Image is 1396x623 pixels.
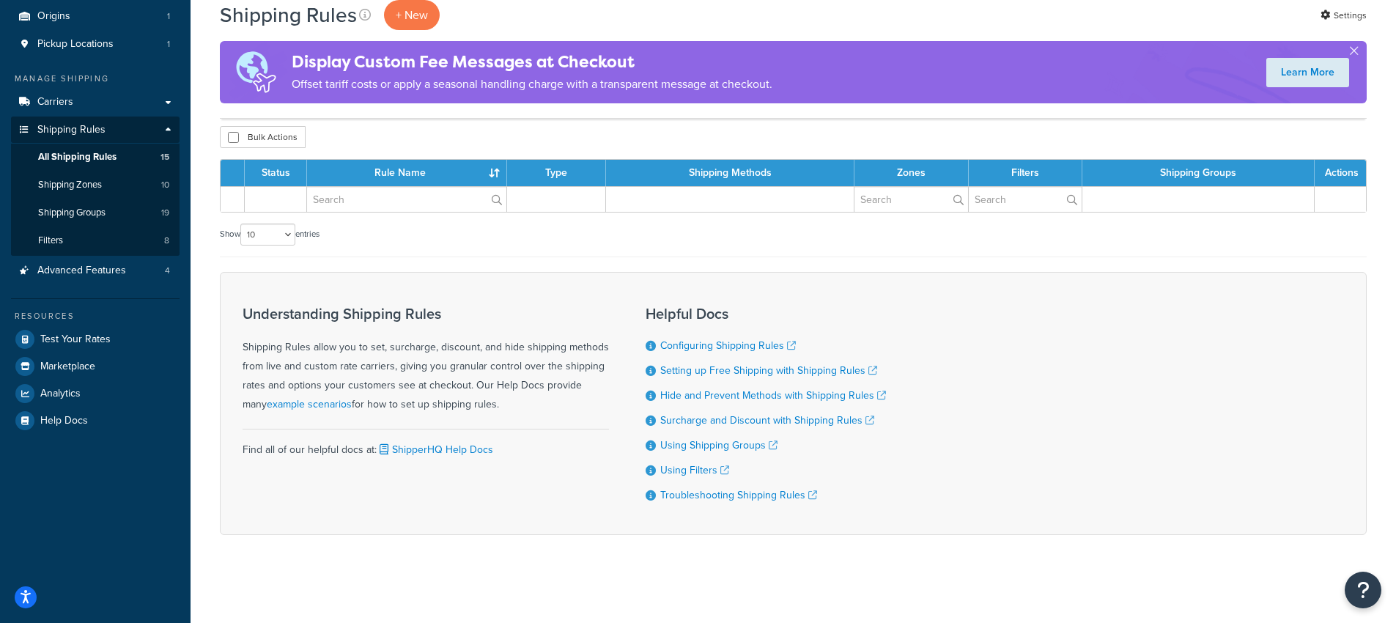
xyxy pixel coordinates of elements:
a: Settings [1321,5,1367,26]
a: Setting up Free Shipping with Shipping Rules [660,363,877,378]
th: Type [507,160,606,186]
span: All Shipping Rules [38,151,117,163]
span: Filters [38,235,63,247]
a: Surcharge and Discount with Shipping Rules [660,413,874,428]
div: Manage Shipping [11,73,180,85]
li: Advanced Features [11,257,180,284]
th: Shipping Groups [1082,160,1315,186]
a: Using Shipping Groups [660,438,778,453]
li: Origins [11,3,180,30]
input: Search [854,187,968,212]
a: Analytics [11,380,180,407]
li: Shipping Groups [11,199,180,226]
th: Rule Name [307,160,507,186]
th: Shipping Methods [606,160,854,186]
span: Test Your Rates [40,333,111,346]
span: 1 [167,38,170,51]
span: Shipping Groups [38,207,106,219]
a: Filters 8 [11,227,180,254]
span: Advanced Features [37,265,126,277]
label: Show entries [220,224,320,246]
li: Shipping Zones [11,172,180,199]
input: Search [307,187,506,212]
span: Help Docs [40,415,88,427]
p: Offset tariff costs or apply a seasonal handling charge with a transparent message at checkout. [292,74,772,95]
li: Pickup Locations [11,31,180,58]
img: duties-banner-06bc72dcb5fe05cb3f9472aba00be2ae8eb53ab6f0d8bb03d382ba314ac3c341.png [220,41,292,103]
a: Marketplace [11,353,180,380]
a: Learn More [1266,58,1349,87]
a: Carriers [11,89,180,116]
select: Showentries [240,224,295,246]
a: Pickup Locations 1 [11,31,180,58]
th: Status [245,160,307,186]
span: 15 [160,151,169,163]
span: Shipping Zones [38,179,102,191]
th: Filters [969,160,1082,186]
span: 8 [164,235,169,247]
li: All Shipping Rules [11,144,180,171]
li: Shipping Rules [11,117,180,256]
div: Shipping Rules allow you to set, surcharge, discount, and hide shipping methods from live and cus... [243,306,609,414]
a: Hide and Prevent Methods with Shipping Rules [660,388,886,403]
h1: Shipping Rules [220,1,357,29]
th: Actions [1315,160,1366,186]
a: Configuring Shipping Rules [660,338,796,353]
span: 1 [167,10,170,23]
th: Zones [854,160,969,186]
h4: Display Custom Fee Messages at Checkout [292,50,772,74]
li: Filters [11,227,180,254]
span: 19 [161,207,169,219]
span: Shipping Rules [37,124,106,136]
a: Shipping Zones 10 [11,172,180,199]
a: Using Filters [660,462,729,478]
span: 4 [165,265,170,277]
a: Origins 1 [11,3,180,30]
span: Analytics [40,388,81,400]
span: Origins [37,10,70,23]
a: All Shipping Rules 15 [11,144,180,171]
span: Carriers [37,96,73,108]
a: Test Your Rates [11,326,180,353]
h3: Understanding Shipping Rules [243,306,609,322]
h3: Helpful Docs [646,306,886,322]
input: Search [969,187,1082,212]
a: Advanced Features 4 [11,257,180,284]
button: Bulk Actions [220,126,306,148]
a: example scenarios [267,397,352,412]
a: Shipping Groups 19 [11,199,180,226]
a: ShipperHQ Help Docs [377,442,493,457]
span: 10 [161,179,169,191]
a: Troubleshooting Shipping Rules [660,487,817,503]
span: Marketplace [40,361,95,373]
div: Resources [11,310,180,322]
div: Find all of our helpful docs at: [243,429,609,460]
a: Help Docs [11,408,180,434]
button: Open Resource Center [1345,572,1381,608]
span: Pickup Locations [37,38,114,51]
a: Shipping Rules [11,117,180,144]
